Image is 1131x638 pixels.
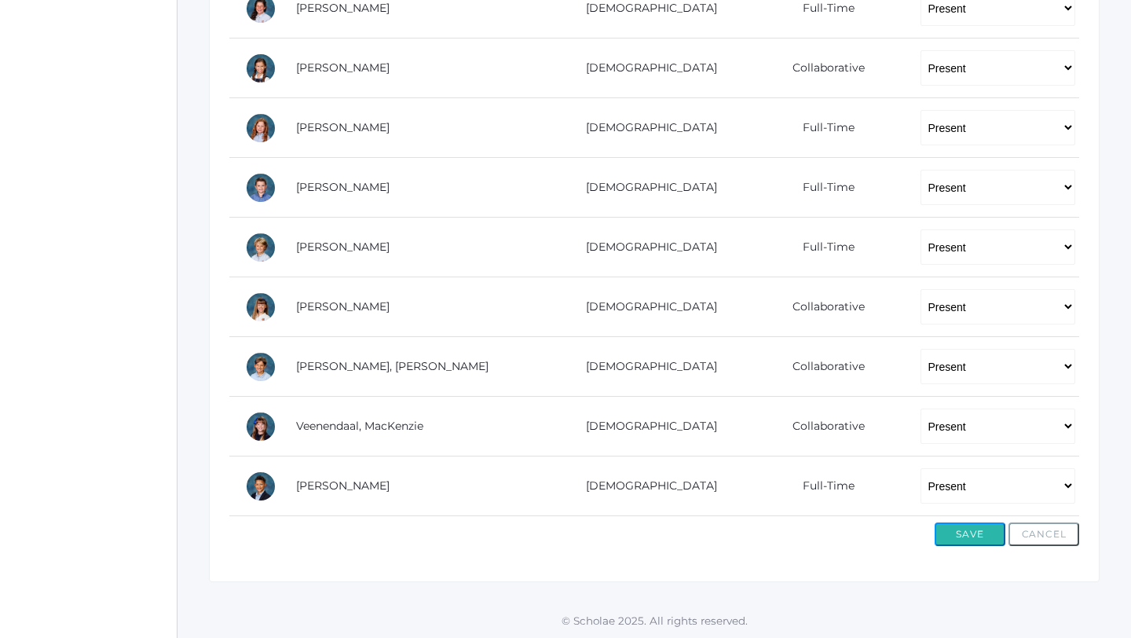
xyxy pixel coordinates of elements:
a: [PERSON_NAME] [296,478,390,493]
td: Full-Time [741,218,904,277]
a: [PERSON_NAME] [296,180,390,194]
td: Collaborative [741,277,904,337]
a: [PERSON_NAME] [296,1,390,15]
td: Collaborative [741,38,904,98]
td: [DEMOGRAPHIC_DATA] [550,456,741,516]
a: [PERSON_NAME] [296,240,390,254]
div: Elijah Waite [245,471,276,502]
button: Cancel [1008,522,1079,546]
td: Collaborative [741,337,904,397]
div: MacKenzie Veenendaal [245,411,276,442]
button: Save [935,522,1005,546]
td: [DEMOGRAPHIC_DATA] [550,337,741,397]
div: Hunter Reid [245,172,276,203]
a: [PERSON_NAME] [296,60,390,75]
td: Full-Time [741,98,904,158]
td: [DEMOGRAPHIC_DATA] [550,218,741,277]
div: Keilani Taylor [245,291,276,323]
td: [DEMOGRAPHIC_DATA] [550,38,741,98]
td: [DEMOGRAPHIC_DATA] [550,397,741,456]
td: Collaborative [741,397,904,456]
td: [DEMOGRAPHIC_DATA] [550,158,741,218]
a: [PERSON_NAME] [296,299,390,313]
div: William Sigwing [245,232,276,263]
p: © Scholae 2025. All rights reserved. [178,613,1131,629]
td: Full-Time [741,158,904,218]
td: Full-Time [741,456,904,516]
a: [PERSON_NAME] [296,120,390,134]
div: Huck Thompson [245,351,276,383]
div: Scarlett Maurer [245,53,276,84]
td: [DEMOGRAPHIC_DATA] [550,277,741,337]
a: Veenendaal, MacKenzie [296,419,423,433]
td: [DEMOGRAPHIC_DATA] [550,98,741,158]
a: [PERSON_NAME], [PERSON_NAME] [296,359,489,373]
div: Adeline Porter [245,112,276,144]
